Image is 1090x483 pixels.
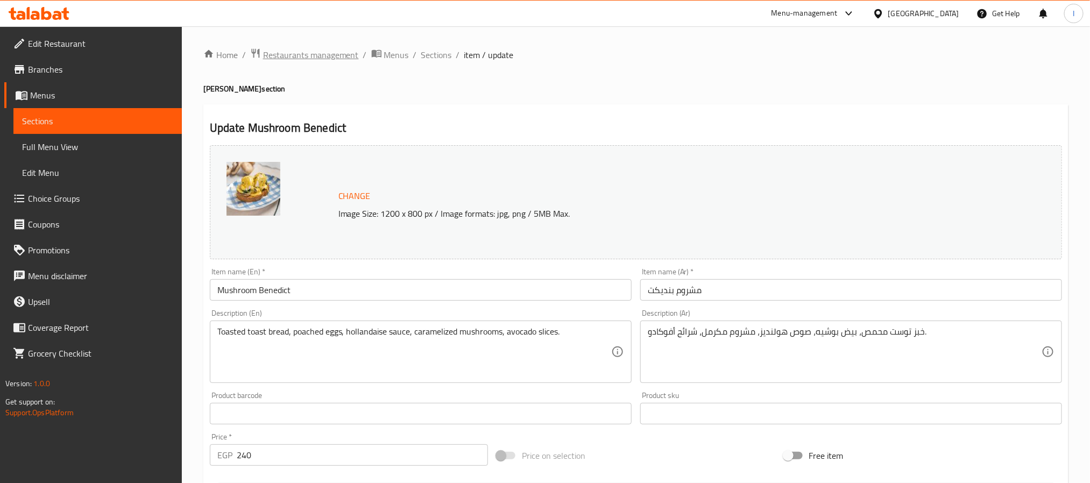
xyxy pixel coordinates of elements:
p: EGP [217,449,232,461]
span: Sections [22,115,173,127]
textarea: Toasted toast bread, poached eggs, hollandaise sauce, caramelized mushrooms, avocado slices. [217,326,611,378]
input: Please enter product sku [640,403,1062,424]
input: Enter name En [210,279,632,301]
a: Coverage Report [4,315,182,340]
a: Branches [4,56,182,82]
input: Please enter price [237,444,488,466]
img: Mushroom_benedict638681546899015370.jpg [227,162,280,216]
h2: Update Mushroom Benedict [210,120,1062,136]
p: Image Size: 1200 x 800 px / Image formats: jpg, png / 5MB Max. [334,207,949,220]
li: / [363,48,367,61]
input: Please enter product barcode [210,403,632,424]
li: / [456,48,460,61]
li: / [242,48,246,61]
span: Coupons [28,218,173,231]
a: Promotions [4,237,182,263]
span: Menu disclaimer [28,269,173,282]
a: Upsell [4,289,182,315]
a: Choice Groups [4,186,182,211]
div: [GEOGRAPHIC_DATA] [888,8,959,19]
span: Promotions [28,244,173,257]
span: Full Menu View [22,140,173,153]
textarea: خبز توست محمص، بيض بوشيه، صوص هولنديز، مشروم مكرمل، شرائح أفوكادو. [648,326,1042,378]
a: Menus [4,82,182,108]
span: 1.0.0 [33,377,50,390]
a: Edit Restaurant [4,31,182,56]
div: Menu-management [772,7,838,20]
span: Restaurants management [263,48,359,61]
span: Edit Restaurant [28,37,173,50]
span: item / update [464,48,514,61]
span: I [1073,8,1074,19]
nav: breadcrumb [203,48,1068,62]
a: Grocery Checklist [4,340,182,366]
a: Menu disclaimer [4,263,182,289]
span: Coverage Report [28,321,173,334]
a: Restaurants management [250,48,359,62]
a: Menus [371,48,409,62]
input: Enter name Ar [640,279,1062,301]
a: Sections [421,48,452,61]
h4: [PERSON_NAME] section [203,83,1068,94]
a: Home [203,48,238,61]
button: Change [334,185,375,207]
span: Menus [30,89,173,102]
a: Sections [13,108,182,134]
span: Version: [5,377,32,390]
span: Upsell [28,295,173,308]
span: Grocery Checklist [28,347,173,360]
a: Edit Menu [13,160,182,186]
span: Get support on: [5,395,55,409]
span: Price on selection [522,449,585,462]
span: Change [338,188,371,204]
a: Support.OpsPlatform [5,406,74,420]
li: / [413,48,417,61]
span: Branches [28,63,173,76]
span: Choice Groups [28,192,173,205]
span: Menus [384,48,409,61]
a: Coupons [4,211,182,237]
span: Free item [809,449,844,462]
a: Full Menu View [13,134,182,160]
span: Edit Menu [22,166,173,179]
